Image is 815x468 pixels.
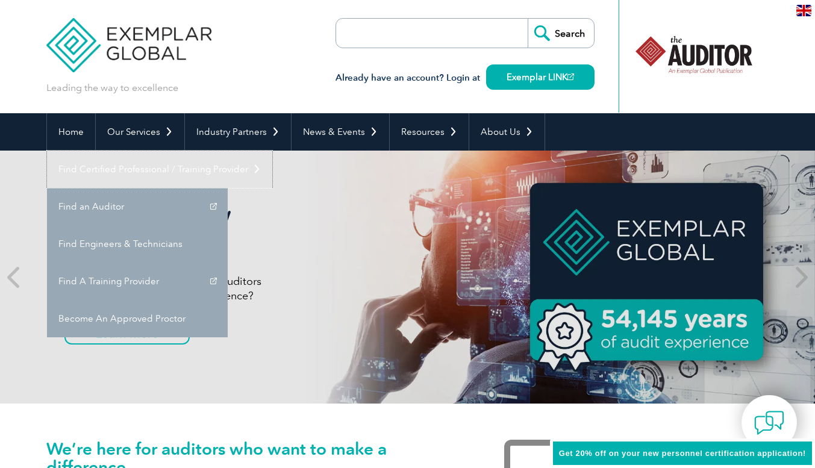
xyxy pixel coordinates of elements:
[64,274,516,303] p: Did you know that our certified auditors have over 54,145 years of experience?
[47,300,228,337] a: Become An Approved Proctor
[47,263,228,300] a: Find A Training Provider
[528,19,594,48] input: Search
[469,113,545,151] a: About Us
[185,113,291,151] a: Industry Partners
[796,5,811,16] img: en
[47,225,228,263] a: Find Engineers & Technicians
[47,188,228,225] a: Find an Auditor
[46,81,178,95] p: Leading the way to excellence
[64,201,516,256] h2: Getting to Know Our Customers
[47,151,272,188] a: Find Certified Professional / Training Provider
[47,113,95,151] a: Home
[559,449,806,458] span: Get 20% off on your new personnel certification application!
[292,113,389,151] a: News & Events
[754,408,784,438] img: contact-chat.png
[336,70,595,86] h3: Already have an account? Login at
[486,64,595,90] a: Exemplar LINK
[567,73,574,80] img: open_square.png
[390,113,469,151] a: Resources
[96,113,184,151] a: Our Services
